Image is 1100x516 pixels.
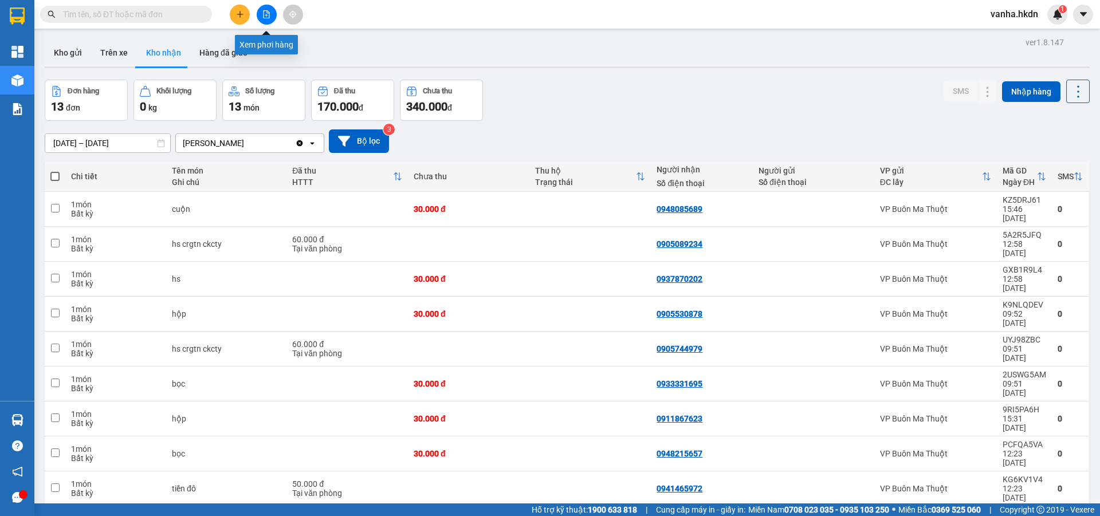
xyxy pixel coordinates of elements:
div: 0941465972 [657,484,702,493]
div: Bất kỳ [71,314,160,323]
div: 1 món [71,479,160,489]
div: 0948215657 [657,449,702,458]
th: Toggle SortBy [1052,162,1089,192]
div: 0933331695 [657,379,702,388]
sup: 3 [383,124,395,135]
div: 0911867623 [657,414,702,423]
span: copyright [1036,506,1044,514]
div: Số điện thoại [759,178,869,187]
div: VP Buôn Ma Thuột [880,379,991,388]
div: Bất kỳ [71,384,160,393]
button: Số lượng13món [222,80,305,121]
th: Toggle SortBy [529,162,651,192]
button: Đã thu170.000đ [311,80,394,121]
span: Miền Bắc [898,503,981,516]
button: Trên xe [91,39,137,66]
button: plus [230,5,250,25]
div: 30.000 đ [414,309,524,318]
div: hộp [172,414,281,423]
button: Đơn hàng13đơn [45,80,128,121]
div: 0 [1058,344,1083,353]
div: Đã thu [334,87,355,95]
div: Khối lượng [156,87,191,95]
button: Khối lượng0kg [133,80,217,121]
div: 1 món [71,340,160,349]
div: 0905089234 [657,239,702,249]
img: logo-vxr [10,7,25,25]
svg: open [308,139,317,148]
svg: Clear value [295,139,304,148]
div: Người gửi [759,166,869,175]
div: KZ5DRJ61 [1003,195,1046,204]
img: icon-new-feature [1052,9,1063,19]
div: hs crgtn ckcty [172,239,281,249]
div: 1 món [71,409,160,419]
span: notification [12,466,23,477]
div: VP Buôn Ma Thuột [880,449,991,458]
span: kg [148,103,157,112]
span: Cung cấp máy in - giấy in: [656,503,745,516]
input: Selected Gia Nghĩa. [245,137,246,149]
button: aim [283,5,303,25]
div: 12:58 [DATE] [1003,274,1046,293]
div: VP gửi [880,166,982,175]
button: Nhập hàng [1002,81,1060,102]
div: 2USWG5AM [1003,370,1046,379]
div: Tại văn phòng [292,244,402,253]
div: Ngày ĐH [1003,178,1037,187]
div: Người nhận [657,165,747,174]
div: VP Buôn Ma Thuột [880,414,991,423]
button: Hàng đã giao [190,39,257,66]
span: aim [289,10,297,18]
div: 12:23 [DATE] [1003,484,1046,502]
div: 09:52 [DATE] [1003,309,1046,328]
span: Hỗ trợ kỹ thuật: [532,503,637,516]
div: 1 món [71,305,160,314]
div: 12:23 [DATE] [1003,449,1046,467]
div: 1 món [71,200,160,209]
span: search [48,10,56,18]
button: caret-down [1073,5,1093,25]
div: Đơn hàng [68,87,99,95]
div: hộp [172,309,281,318]
div: Bất kỳ [71,454,160,463]
span: Miền Nam [748,503,889,516]
div: 0 [1058,204,1083,214]
div: Bất kỳ [71,209,160,218]
div: 0905744979 [657,344,702,353]
span: món [243,103,260,112]
div: hs [172,274,281,283]
div: PCFQA5VA [1003,440,1046,449]
div: 30.000 đ [414,379,524,388]
div: VP Buôn Ma Thuột [880,309,991,318]
span: plus [236,10,244,18]
div: Số lượng [245,87,274,95]
div: KG6KV1V4 [1003,475,1046,484]
div: 50.000 đ [292,479,402,489]
div: Bất kỳ [71,349,160,358]
span: caret-down [1078,9,1089,19]
div: hs crgtn ckcty [172,344,281,353]
div: Tên món [172,166,281,175]
div: Số điện thoại [657,179,747,188]
div: Bất kỳ [71,279,160,288]
div: 9RI5PA6H [1003,405,1046,414]
button: SMS [944,81,978,101]
div: 30.000 đ [414,204,524,214]
span: 1 [1060,5,1064,13]
th: Toggle SortBy [874,162,997,192]
div: 0 [1058,484,1083,493]
div: tiền đô [172,484,281,493]
span: message [12,492,23,503]
div: Chưa thu [414,172,524,181]
div: ver 1.8.147 [1026,36,1064,49]
div: 0 [1058,274,1083,283]
div: 5A2R5JFQ [1003,230,1046,239]
div: VP Buôn Ma Thuột [880,204,991,214]
div: 30.000 đ [414,414,524,423]
div: 15:46 [DATE] [1003,204,1046,223]
div: 30.000 đ [414,274,524,283]
div: 1 món [71,235,160,244]
strong: 1900 633 818 [588,505,637,514]
th: Toggle SortBy [997,162,1052,192]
